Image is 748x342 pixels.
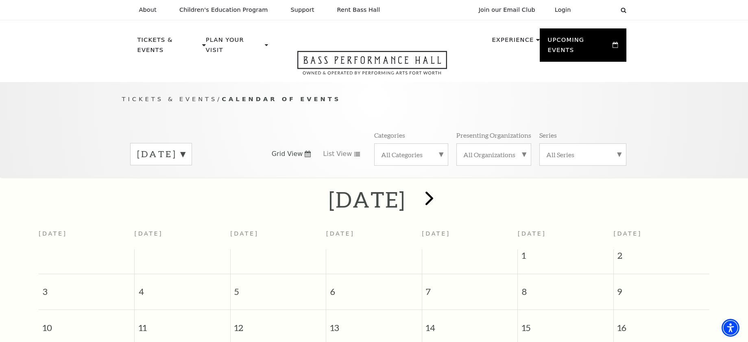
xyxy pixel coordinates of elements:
p: Tickets & Events [137,35,201,60]
p: Presenting Organizations [456,131,531,139]
select: Select: [584,6,613,14]
p: Experience [492,35,534,50]
span: 12 [231,310,326,338]
p: Children's Education Program [179,6,268,13]
th: [DATE] [230,225,326,249]
span: [DATE] [613,230,642,237]
p: Plan Your Visit [206,35,263,60]
th: [DATE] [422,225,518,249]
span: 10 [39,310,134,338]
th: [DATE] [135,225,231,249]
span: Tickets & Events [122,95,218,102]
h2: [DATE] [329,186,406,212]
span: Calendar of Events [222,95,341,102]
span: 1 [518,249,613,266]
div: Accessibility Menu [722,319,739,337]
label: All Organizations [463,150,524,159]
span: 8 [518,274,613,302]
span: 4 [135,274,230,302]
span: 9 [614,274,709,302]
span: [DATE] [518,230,546,237]
label: [DATE] [137,148,185,160]
p: About [139,6,157,13]
span: 2 [614,249,709,266]
p: Categories [374,131,405,139]
a: Open this option [268,51,476,82]
p: Rent Bass Hall [337,6,380,13]
span: 3 [39,274,134,302]
span: 6 [326,274,422,302]
p: Support [291,6,314,13]
p: Series [539,131,557,139]
th: [DATE] [39,225,135,249]
p: / [122,94,626,104]
span: 7 [422,274,518,302]
label: All Series [546,150,619,159]
span: 13 [326,310,422,338]
p: Upcoming Events [548,35,611,60]
th: [DATE] [326,225,422,249]
span: 15 [518,310,613,338]
span: List View [323,149,352,158]
button: next [413,185,443,214]
span: 11 [135,310,230,338]
span: Grid View [272,149,303,158]
span: 16 [614,310,709,338]
span: 5 [231,274,326,302]
span: 14 [422,310,518,338]
label: All Categories [381,150,441,159]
